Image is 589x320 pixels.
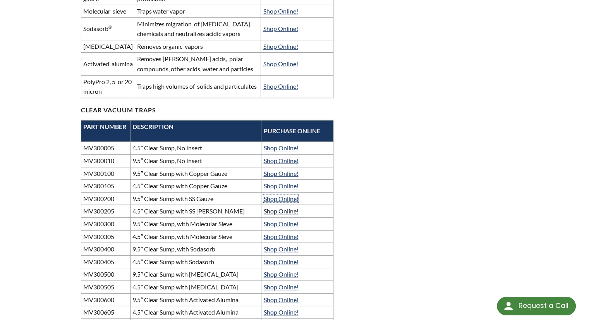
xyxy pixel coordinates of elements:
[131,142,261,155] td: 4.5″ Clear Sump, No Insert
[263,207,298,215] a: Shop Online!
[263,270,298,278] a: Shop Online!
[81,217,131,230] td: MV300300
[131,280,261,293] td: 4.5″ Clear Sump with [MEDICAL_DATA]
[81,293,131,306] td: MV300600
[135,75,261,98] td: Traps high volumes of solids and particulates
[81,192,131,205] td: MV300200
[81,40,135,53] td: [MEDICAL_DATA]
[81,230,131,243] td: MV300305
[81,142,131,155] td: MV300005
[81,98,334,114] h4: CLEAR VACUUM TRAPS
[263,60,298,67] a: Shop Online!
[131,155,261,167] td: 9.5″ Clear Sump, No Insert
[263,170,298,177] a: Shop Online!
[131,167,261,180] td: 9.5″ Clear Sump with Copper Gauze
[131,306,261,319] td: 4.5″ Clear Sump with Activated Alumina
[263,157,298,164] a: Shop Online!
[135,5,261,18] td: Traps water vapor
[263,233,298,240] a: Shop Online!
[497,297,576,315] div: Request a Call
[131,180,261,193] td: 4.5″ Clear Sump with Copper Gauze
[81,75,135,98] td: PolyPro 2, 5 or 20 micron
[81,205,131,218] td: MV300205
[81,180,131,193] td: MV300105
[263,308,298,316] a: Shop Online!
[502,300,515,312] img: round button
[131,192,261,205] td: 9.5″ Clear Sump with SS Gauze
[135,40,261,53] td: Removes organic vapors
[81,255,131,268] td: MV300405
[131,268,261,281] td: 9.5″ Clear Sump with [MEDICAL_DATA]
[135,53,261,75] td: Removes [PERSON_NAME] acids, polar compounds, other acids, water and particles
[263,83,298,90] a: Shop Online!
[263,258,298,265] a: Shop Online!
[131,293,261,306] td: 9.5″ Clear Sump with Activated Alumina
[81,268,131,281] td: MV300500
[81,280,131,293] td: MV300505
[131,255,261,268] td: 4.5″ Clear Sump with Sodasorb
[81,17,135,40] td: Sodasorb
[131,217,261,230] td: 9.5″ Clear Sump, with Molecular Sieve
[132,123,173,130] strong: DESCRIPTION
[83,123,126,130] strong: PART NUMBER
[81,5,135,18] td: Molecular sieve
[263,144,298,151] a: Shop Online!
[263,182,298,189] a: Shop Online!
[135,17,261,40] td: Minimizes migration of [MEDICAL_DATA] chemicals and neutralizes acidic vapors
[518,297,568,315] div: Request a Call
[263,245,298,253] a: Shop Online!
[108,24,112,30] sup: ®
[263,7,298,15] a: Shop Online!
[263,25,298,32] a: Shop Online!
[261,120,333,142] th: PURCHASE ONLINE
[131,230,261,243] td: 4.5″ Clear Sump, with Molecular Sieve
[81,306,131,319] td: MV300605
[81,167,131,180] td: MV300100
[81,53,135,75] td: Activated alumina
[263,283,298,291] a: Shop Online!
[263,195,298,202] a: Shop Online!
[263,220,298,227] a: Shop Online!
[81,243,131,256] td: MV300400
[131,243,261,256] td: 9.5″ Clear Sump, with Sodasorb
[263,296,298,303] a: Shop Online!
[263,43,298,50] a: Shop Online!
[131,205,261,218] td: 4.5″ Clear Sump with SS [PERSON_NAME]
[81,155,131,167] td: MV300010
